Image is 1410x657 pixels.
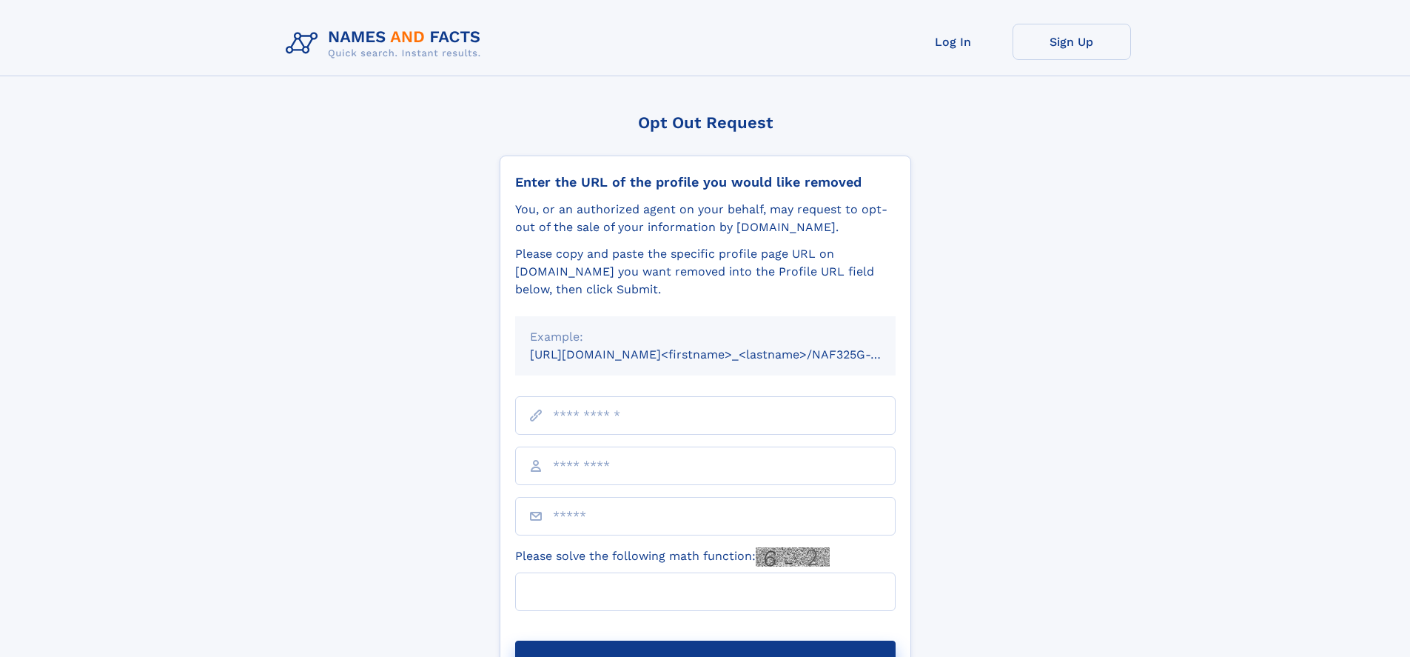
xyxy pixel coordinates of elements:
[515,201,896,236] div: You, or an authorized agent on your behalf, may request to opt-out of the sale of your informatio...
[500,113,911,132] div: Opt Out Request
[530,347,924,361] small: [URL][DOMAIN_NAME]<firstname>_<lastname>/NAF325G-xxxxxxxx
[515,245,896,299] div: Please copy and paste the specific profile page URL on [DOMAIN_NAME] you want removed into the Pr...
[280,24,493,64] img: Logo Names and Facts
[1013,24,1131,60] a: Sign Up
[515,174,896,190] div: Enter the URL of the profile you would like removed
[515,547,830,567] label: Please solve the following math function:
[530,328,881,346] div: Example:
[894,24,1013,60] a: Log In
